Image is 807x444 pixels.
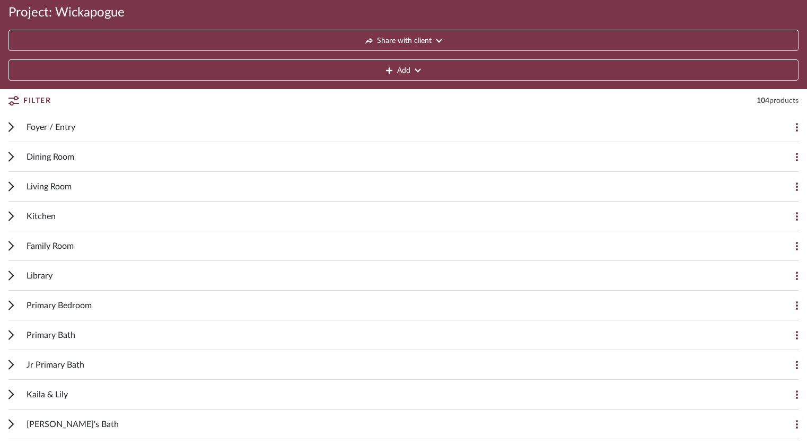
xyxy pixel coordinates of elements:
[8,30,799,51] button: Share with client
[27,359,84,371] span: Jr Primary Bath
[27,240,74,253] span: Family Room
[377,30,432,51] span: Share with client
[27,180,72,193] span: Living Room
[27,388,68,401] span: Kaila & Lily
[23,91,51,110] span: Filter
[8,91,51,110] button: Filter
[8,59,799,81] button: Add
[8,4,125,21] span: Project: Wickapogue
[27,418,119,431] span: [PERSON_NAME]'s Bath
[27,210,56,223] span: Kitchen
[27,299,92,312] span: Primary Bedroom
[397,60,410,81] span: Add
[757,95,799,106] div: 104
[27,151,74,163] span: Dining Room
[27,329,75,342] span: Primary Bath
[769,97,799,105] span: products
[27,269,52,282] span: Library
[27,121,75,134] span: Foyer / Entry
